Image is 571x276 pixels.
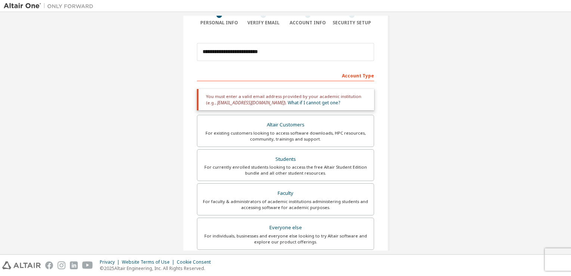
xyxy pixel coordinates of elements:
[100,259,122,265] div: Privacy
[122,259,177,265] div: Website Terms of Use
[197,20,241,26] div: Personal Info
[285,20,330,26] div: Account Info
[70,261,78,269] img: linkedin.svg
[45,261,53,269] img: facebook.svg
[4,2,97,10] img: Altair One
[288,99,340,106] a: What if I cannot get one?
[217,99,284,106] span: [EMAIL_ADDRESS][DOMAIN_NAME]
[82,261,93,269] img: youtube.svg
[100,265,215,272] p: © 2025 Altair Engineering, Inc. All Rights Reserved.
[58,261,65,269] img: instagram.svg
[202,154,369,165] div: Students
[202,130,369,142] div: For existing customers looking to access software downloads, HPC resources, community, trainings ...
[202,199,369,211] div: For faculty & administrators of academic institutions administering students and accessing softwa...
[202,120,369,130] div: Altair Customers
[202,164,369,176] div: For currently enrolled students looking to access the free Altair Student Edition bundle and all ...
[202,233,369,245] div: For individuals, businesses and everyone else looking to try Altair software and explore our prod...
[197,69,374,81] div: Account Type
[177,259,215,265] div: Cookie Consent
[2,261,41,269] img: altair_logo.svg
[202,223,369,233] div: Everyone else
[197,89,374,110] div: You must enter a valid email address provided by your academic institution (e.g., ).
[241,20,286,26] div: Verify Email
[330,20,374,26] div: Security Setup
[202,188,369,199] div: Faculty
